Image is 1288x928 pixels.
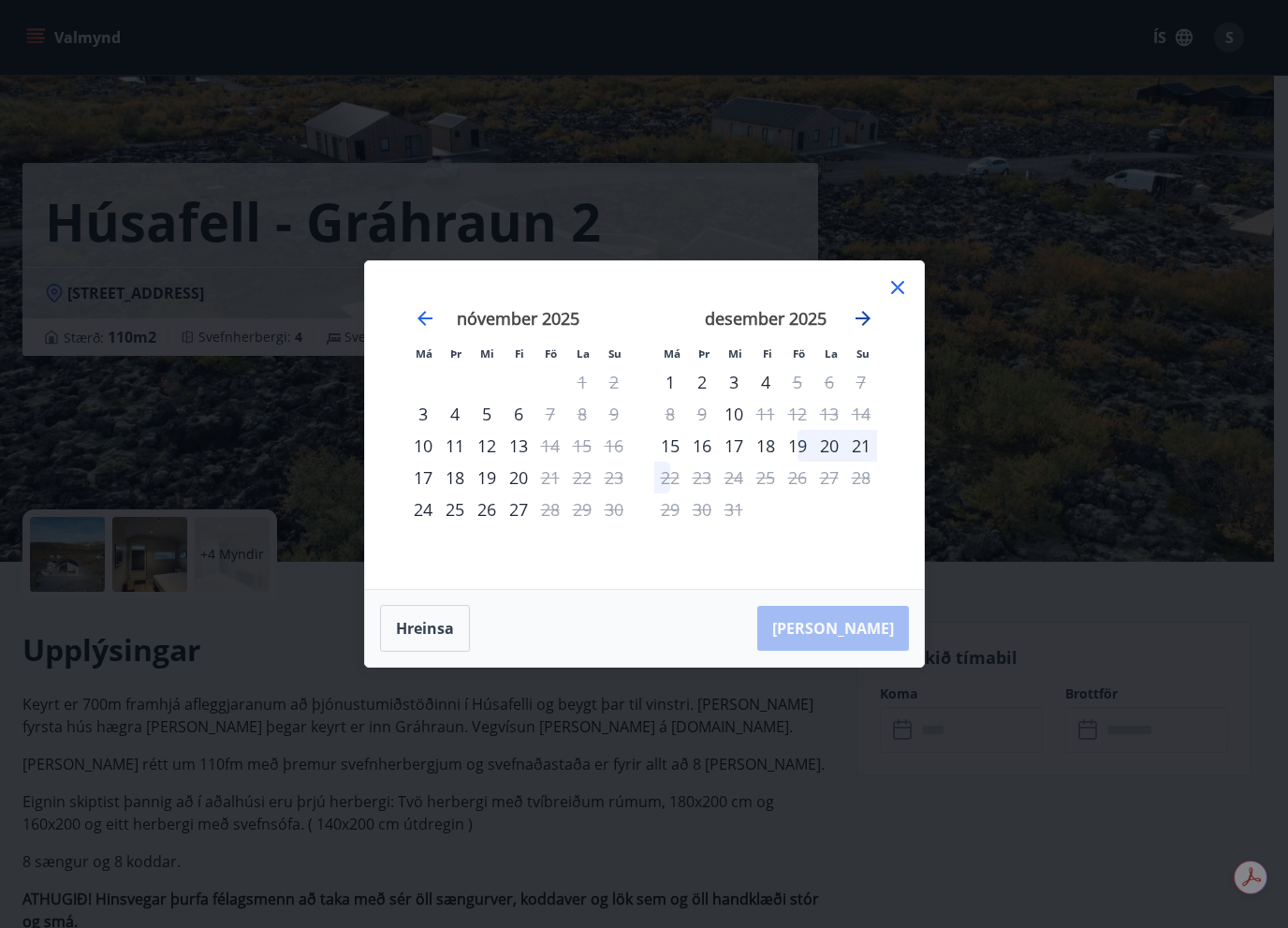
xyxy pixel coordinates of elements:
[471,462,503,493] div: 19
[686,366,718,398] td: Choose þriðjudagur, 2. desember 2025 as your check-in date. It’s available.
[728,346,742,361] small: Mi
[598,430,630,462] td: Not available. sunnudagur, 16. nóvember 2025
[439,398,471,430] td: Choose þriðjudagur, 4. nóvember 2025 as your check-in date. It’s available.
[686,398,718,430] td: Not available. þriðjudagur, 9. desember 2025
[654,430,686,462] div: Aðeins innritun í boði
[750,398,782,430] td: Not available. fimmtudagur, 11. desember 2025
[750,430,782,462] div: 18
[503,430,534,462] td: Choose fimmtudagur, 13. nóvember 2025 as your check-in date. It’s available.
[534,493,566,525] div: Aðeins útritun í boði
[598,493,630,525] td: Not available. sunnudagur, 30. nóvember 2025
[654,366,686,398] td: Choose mánudagur, 1. desember 2025 as your check-in date. It’s available.
[457,307,579,330] strong: nóvember 2025
[577,346,590,361] small: La
[654,462,686,493] div: Aðeins útritun í boði
[380,605,470,652] button: Hreinsa
[534,398,566,430] div: Aðeins útritun í boði
[845,430,877,462] div: 21
[813,430,845,462] div: 20
[705,307,827,330] strong: desember 2025
[439,462,471,493] div: 18
[407,430,439,462] td: Choose mánudagur, 10. nóvember 2025 as your check-in date. It’s available.
[471,430,503,462] td: Choose miðvikudagur, 12. nóvember 2025 as your check-in date. It’s available.
[388,284,901,567] div: Calendar
[750,366,782,398] div: 4
[503,398,534,430] td: Choose fimmtudagur, 6. nóvember 2025 as your check-in date. It’s available.
[471,493,503,525] td: Choose miðvikudagur, 26. nóvember 2025 as your check-in date. It’s available.
[534,398,566,430] td: Not available. föstudagur, 7. nóvember 2025
[813,398,845,430] td: Not available. laugardagur, 13. desember 2025
[686,366,718,398] div: 2
[503,398,534,430] div: 6
[439,430,471,462] div: 11
[598,398,630,430] td: Not available. sunnudagur, 9. nóvember 2025
[782,462,813,493] td: Not available. föstudagur, 26. desember 2025
[750,462,782,493] td: Not available. fimmtudagur, 25. desember 2025
[471,398,503,430] td: Choose miðvikudagur, 5. nóvember 2025 as your check-in date. It’s available.
[750,430,782,462] td: Choose fimmtudagur, 18. desember 2025 as your check-in date. It’s available.
[718,398,750,430] div: Aðeins innritun í boði
[566,493,598,525] td: Not available. laugardagur, 29. nóvember 2025
[598,462,630,493] td: Not available. sunnudagur, 23. nóvember 2025
[793,346,805,361] small: Fö
[845,398,877,430] td: Not available. sunnudagur, 14. desember 2025
[718,430,750,462] td: Choose miðvikudagur, 17. desember 2025 as your check-in date. It’s available.
[845,430,877,462] td: Choose sunnudagur, 21. desember 2025 as your check-in date. It’s available.
[686,430,718,462] div: 16
[545,346,557,361] small: Fö
[407,462,439,493] div: Aðeins innritun í boði
[439,462,471,493] td: Choose þriðjudagur, 18. nóvember 2025 as your check-in date. It’s available.
[664,346,681,361] small: Má
[534,430,566,462] div: Aðeins útritun í boði
[534,462,566,493] div: Aðeins útritun í boði
[480,346,494,361] small: Mi
[718,462,750,493] td: Not available. miðvikudagur, 24. desember 2025
[718,430,750,462] div: 17
[845,366,877,398] td: Not available. sunnudagur, 7. desember 2025
[566,366,598,398] td: Not available. laugardagur, 1. nóvember 2025
[654,462,686,493] td: Not available. mánudagur, 22. desember 2025
[503,430,534,462] div: 13
[566,430,598,462] td: Not available. laugardagur, 15. nóvember 2025
[718,398,750,430] td: Choose miðvikudagur, 10. desember 2025 as your check-in date. It’s available.
[471,462,503,493] td: Choose miðvikudagur, 19. nóvember 2025 as your check-in date. It’s available.
[782,366,813,398] td: Not available. föstudagur, 5. desember 2025
[471,430,503,462] div: 12
[813,430,845,462] td: Choose laugardagur, 20. desember 2025 as your check-in date. It’s available.
[534,493,566,525] td: Not available. föstudagur, 28. nóvember 2025
[750,398,782,430] div: Aðeins útritun í boði
[698,346,710,361] small: Þr
[654,430,686,462] td: Choose mánudagur, 15. desember 2025 as your check-in date. It’s available.
[407,462,439,493] td: Choose mánudagur, 17. nóvember 2025 as your check-in date. It’s available.
[503,493,534,525] td: Choose fimmtudagur, 27. nóvember 2025 as your check-in date. It’s available.
[750,366,782,398] td: Choose fimmtudagur, 4. desember 2025 as your check-in date. It’s available.
[503,462,534,493] td: Choose fimmtudagur, 20. nóvember 2025 as your check-in date. It’s available.
[439,398,471,430] div: 4
[534,462,566,493] td: Not available. föstudagur, 21. nóvember 2025
[598,366,630,398] td: Not available. sunnudagur, 2. nóvember 2025
[782,430,813,462] td: Choose föstudagur, 19. desember 2025 as your check-in date. It’s available.
[515,346,524,361] small: Fi
[825,346,838,361] small: La
[471,493,503,525] div: 26
[654,493,686,525] td: Not available. mánudagur, 29. desember 2025
[416,346,432,361] small: Má
[782,430,813,462] div: 19
[856,346,870,361] small: Su
[407,398,439,430] div: Aðeins innritun í boði
[439,493,471,525] div: 25
[654,398,686,430] td: Not available. mánudagur, 8. desember 2025
[813,462,845,493] td: Not available. laugardagur, 27. desember 2025
[566,462,598,493] td: Not available. laugardagur, 22. nóvember 2025
[407,493,439,525] div: Aðeins innritun í boði
[608,346,622,361] small: Su
[763,346,772,361] small: Fi
[852,307,874,330] div: Move forward to switch to the next month.
[503,462,534,493] div: 20
[407,430,439,462] div: Aðeins innritun í boði
[718,366,750,398] div: 3
[718,493,750,525] td: Not available. miðvikudagur, 31. desember 2025
[407,493,439,525] td: Choose mánudagur, 24. nóvember 2025 as your check-in date. It’s available.
[566,398,598,430] td: Not available. laugardagur, 8. nóvember 2025
[718,366,750,398] td: Choose miðvikudagur, 3. desember 2025 as your check-in date. It’s available.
